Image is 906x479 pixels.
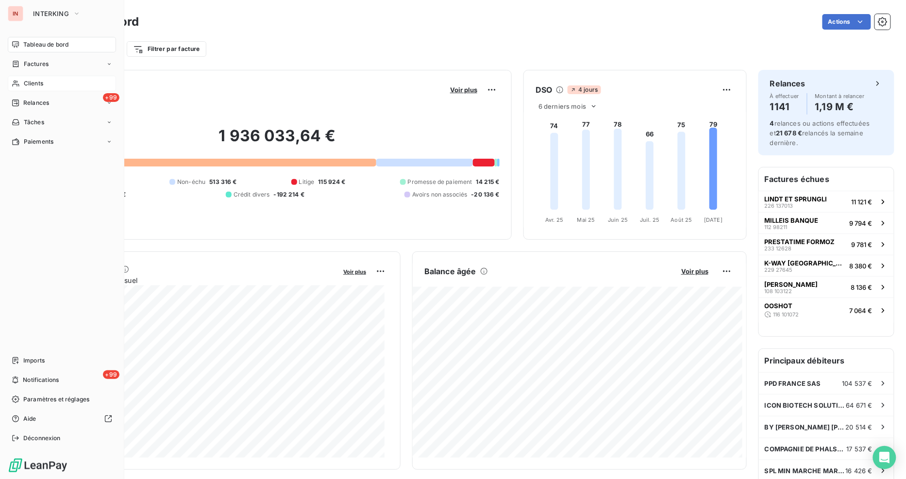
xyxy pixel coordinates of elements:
span: 8 380 € [850,262,872,270]
tspan: Août 25 [671,216,692,223]
span: 233 12628 [765,246,792,251]
span: 226 137013 [765,203,793,209]
span: BY [PERSON_NAME] [PERSON_NAME] COMPANIES [765,423,846,431]
span: Avoirs non associés [412,190,468,199]
span: Paramètres et réglages [23,395,89,404]
span: PRESTATIME FORMOZ [765,238,835,246]
span: 21 678 € [776,129,802,137]
h4: 1141 [770,99,799,115]
button: Actions [822,14,871,30]
span: Relances [23,99,49,107]
span: -192 214 € [274,190,305,199]
h6: DSO [536,84,552,96]
tspan: [DATE] [704,216,722,223]
span: Tableau de bord [23,40,68,49]
span: Voir plus [343,268,366,275]
span: PPD FRANCE SAS [765,380,821,387]
h6: Relances [770,78,805,89]
span: À effectuer [770,93,799,99]
span: -20 136 € [471,190,500,199]
span: 9 794 € [850,219,872,227]
button: Voir plus [340,267,369,276]
span: 64 671 € [846,401,872,409]
h2: 1 936 033,64 € [55,126,500,155]
div: IN [8,6,23,21]
span: K-WAY [GEOGRAPHIC_DATA] [765,259,846,267]
span: 11 121 € [852,198,872,206]
span: Imports [23,356,45,365]
span: 16 426 € [846,467,872,475]
span: 115 924 € [319,178,346,186]
span: 112 98211 [765,224,788,230]
tspan: Juin 25 [608,216,628,223]
span: Tâches [24,118,44,127]
span: Aide [23,414,36,423]
span: 104 537 € [842,380,872,387]
span: relances ou actions effectuées et relancés la semaine dernière. [770,119,870,147]
tspan: Juil. 25 [640,216,659,223]
span: ICON BIOTECH SOLUTION [765,401,846,409]
button: K-WAY [GEOGRAPHIC_DATA]229 276458 380 € [759,255,894,276]
span: Notifications [23,376,59,384]
span: 8 136 € [851,283,872,291]
span: SPL MIN MARCHE MARSEILLE MEDITERRAN [765,467,846,475]
div: Open Intercom Messenger [873,446,896,469]
span: 116 101072 [773,312,799,317]
span: 108 103122 [765,288,792,294]
span: 229 27645 [765,267,793,273]
span: LINDT ET SPRUNGLI [765,195,827,203]
span: [PERSON_NAME] [765,281,818,288]
h6: Principaux débiteurs [759,349,894,372]
span: Voir plus [450,86,477,94]
span: +99 [103,93,119,102]
span: Chiffre d'affaires mensuel [55,275,336,285]
span: Promesse de paiement [408,178,472,186]
span: Paiements [24,137,53,146]
span: INTERKING [33,10,69,17]
button: MILLEIS BANQUE112 982119 794 € [759,212,894,233]
tspan: Mai 25 [577,216,595,223]
span: 4 jours [568,85,601,94]
h4: 1,19 M € [815,99,865,115]
span: 20 514 € [846,423,872,431]
span: MILLEIS BANQUE [765,216,819,224]
span: Voir plus [681,267,708,275]
span: 17 537 € [847,445,872,453]
span: 4 [770,119,774,127]
button: [PERSON_NAME]108 1031228 136 € [759,276,894,297]
button: Voir plus [447,85,480,94]
button: Filtrer par facture [127,41,206,57]
a: Aide [8,411,116,427]
span: 9 781 € [852,241,872,248]
span: 6 derniers mois [538,102,586,110]
span: Factures [24,60,49,68]
span: Crédit divers [234,190,270,199]
button: PRESTATIME FORMOZ233 126289 781 € [759,233,894,255]
span: Déconnexion [23,434,61,443]
span: COMPAGNIE DE PHALSBOURG [765,445,847,453]
span: Non-échu [177,178,205,186]
span: Litige [299,178,315,186]
tspan: Avr. 25 [545,216,563,223]
span: 513 316 € [209,178,236,186]
span: Clients [24,79,43,88]
span: Montant à relancer [815,93,865,99]
button: LINDT ET SPRUNGLI226 13701311 121 € [759,191,894,212]
span: 14 215 € [476,178,500,186]
h6: Factures échues [759,167,894,191]
button: OOSHOT116 1010727 064 € [759,297,894,323]
span: OOSHOT [765,302,793,310]
span: +99 [103,370,119,379]
img: Logo LeanPay [8,458,68,473]
h6: Balance âgée [424,265,476,277]
button: Voir plus [678,267,711,276]
span: 7 064 € [850,307,872,314]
